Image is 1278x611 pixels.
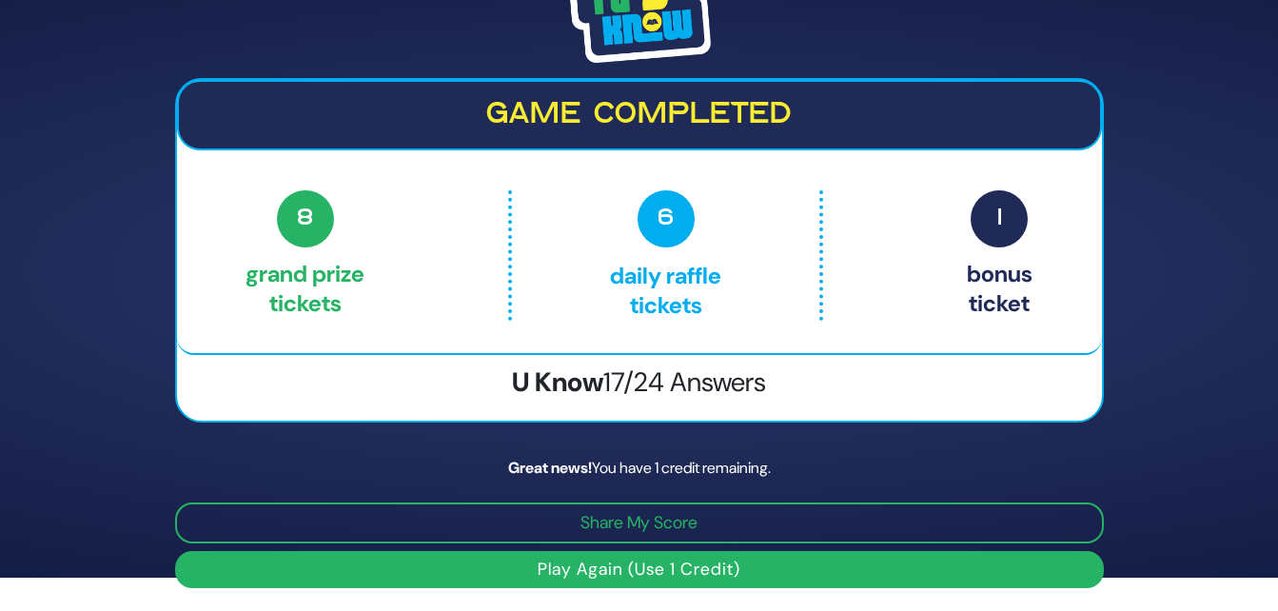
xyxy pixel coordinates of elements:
[175,503,1104,543] button: Share My Score
[508,458,592,478] strong: Great news!
[638,190,695,247] span: 6
[194,97,1085,133] h2: Game completed
[967,190,1032,320] p: Bonus ticket
[603,365,766,400] span: 17/24 Answers
[175,551,1104,588] button: Play Again (Use 1 Credit)
[177,366,1102,399] h3: U Know
[971,190,1028,247] span: 1
[277,190,334,247] span: 8
[246,190,364,320] p: Grand Prize tickets
[175,457,1104,480] div: You have 1 credit remaining.
[552,190,778,320] p: Daily Raffle tickets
